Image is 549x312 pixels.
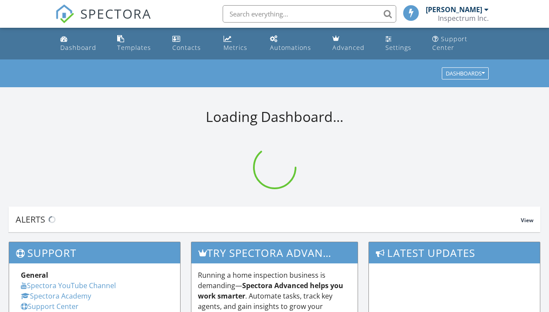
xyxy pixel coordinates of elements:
strong: Spectora Advanced helps you work smarter [198,281,343,301]
div: [PERSON_NAME] [426,5,482,14]
button: Dashboards [442,68,489,80]
img: The Best Home Inspection Software - Spectora [55,4,74,23]
a: Metrics [220,31,260,56]
h3: Latest Updates [369,242,540,263]
div: Support Center [432,35,467,52]
strong: General [21,270,48,280]
a: Spectora Academy [21,291,91,301]
a: Contacts [169,31,213,56]
span: View [521,217,533,224]
div: Alerts [16,213,521,225]
div: Metrics [224,43,247,52]
a: Templates [114,31,162,56]
div: Dashboards [446,71,485,77]
h3: Try spectora advanced [DATE] [191,242,357,263]
a: Advanced [329,31,375,56]
a: Spectora YouTube Channel [21,281,116,290]
div: Dashboard [60,43,96,52]
input: Search everything... [223,5,396,23]
div: Settings [385,43,411,52]
a: Dashboard [57,31,107,56]
a: Support Center [429,31,492,56]
a: Automations (Basic) [266,31,322,56]
a: SPECTORA [55,12,151,30]
div: Advanced [332,43,365,52]
div: Templates [117,43,151,52]
div: Contacts [172,43,201,52]
h3: Support [9,242,180,263]
a: Support Center [21,302,79,311]
span: SPECTORA [80,4,151,23]
div: Automations [270,43,311,52]
a: Settings [382,31,422,56]
div: Inspectrum Inc. [438,14,489,23]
